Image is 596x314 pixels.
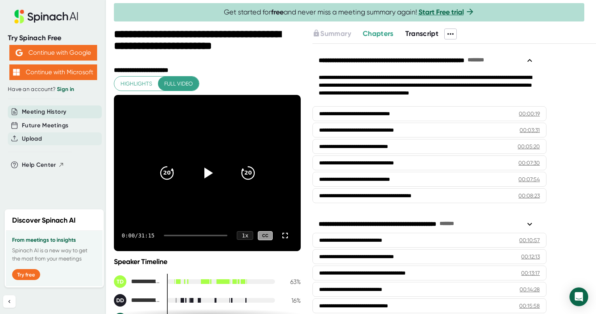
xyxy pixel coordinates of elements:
[3,295,16,308] button: Collapse sidebar
[121,79,152,89] span: Highlights
[519,110,540,118] div: 00:00:19
[114,77,158,91] button: Highlights
[521,253,540,260] div: 00:12:13
[57,86,74,93] a: Sign in
[518,192,540,200] div: 00:08:23
[164,79,193,89] span: Full video
[518,143,540,150] div: 00:05:20
[281,297,301,304] div: 16 %
[8,34,98,43] div: Try Spinach Free
[224,8,475,17] span: Get started for and never miss a meeting summary again!
[12,246,96,263] p: Spinach AI is a new way to get the most from your meetings
[12,237,96,243] h3: From meetings to insights
[114,257,301,266] div: Speaker Timeline
[312,29,362,39] div: Upgrade to access
[114,294,161,307] div: Dominic Tocci (Bureau of Economic Development)
[405,29,439,38] span: Transcript
[519,236,540,244] div: 00:10:57
[518,175,540,183] div: 00:07:54
[258,231,273,240] div: CC
[521,269,540,277] div: 00:13:17
[114,294,126,307] div: DD
[22,107,66,116] button: Meeting History
[271,8,284,16] b: free
[12,269,40,280] button: Try free
[9,64,97,80] button: Continue with Microsoft
[312,29,351,39] button: Summary
[114,275,161,288] div: Teresa Ruiz (Bureau of Economic Development)
[520,285,540,293] div: 00:14:28
[22,161,56,169] span: Help Center
[114,275,126,288] div: TD
[518,159,540,167] div: 00:07:30
[363,29,394,39] button: Chapters
[520,126,540,134] div: 00:03:31
[519,302,540,310] div: 00:15:58
[22,121,68,130] button: Future Meetings
[281,278,301,285] div: 63 %
[363,29,394,38] span: Chapters
[237,231,253,240] div: 1 x
[12,215,76,226] h2: Discover Spinach AI
[419,8,464,16] a: Start Free trial
[405,29,439,39] button: Transcript
[122,232,154,239] div: 0:00 / 31:15
[8,86,98,93] div: Have an account?
[320,29,351,38] span: Summary
[16,49,23,56] img: Aehbyd4JwY73AAAAAElFTkSuQmCC
[22,161,64,169] button: Help Center
[158,77,199,91] button: Full video
[569,287,588,306] div: Open Intercom Messenger
[9,45,97,61] button: Continue with Google
[22,134,42,143] button: Upload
